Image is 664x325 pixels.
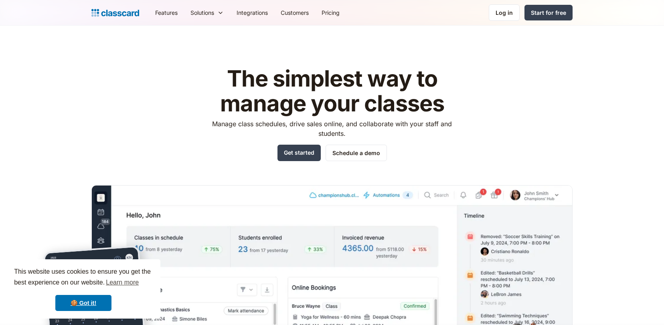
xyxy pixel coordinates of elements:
a: learn more about cookies [105,277,140,289]
a: Pricing [315,4,346,22]
a: Schedule a demo [326,145,387,161]
a: Integrations [230,4,274,22]
a: Log in [489,4,520,21]
a: Features [149,4,184,22]
a: Logo [91,7,139,18]
div: Solutions [184,4,230,22]
a: dismiss cookie message [55,295,111,311]
a: Customers [274,4,315,22]
span: This website uses cookies to ensure you get the best experience on our website. [14,267,153,289]
h1: The simplest way to manage your classes [205,67,460,116]
div: cookieconsent [6,259,160,319]
a: Get started [277,145,321,161]
a: Start for free [524,5,573,20]
div: Solutions [190,8,214,17]
div: Log in [496,8,513,17]
p: Manage class schedules, drive sales online, and collaborate with your staff and students. [205,119,460,138]
div: Start for free [531,8,566,17]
